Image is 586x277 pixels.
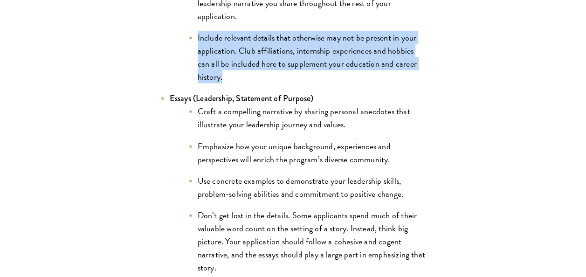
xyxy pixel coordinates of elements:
strong: Essays (Leadership, Statement of Purpose) [170,92,314,104]
li: Include relevant details that otherwise may not be present in your application. Club affiliations... [188,31,426,83]
li: Don’t get lost in the details. Some applicants spend much of their valuable word count on the set... [188,209,426,274]
li: Craft a compelling narrative by sharing personal anecdotes that illustrate your leadership journe... [188,105,426,131]
li: Emphasize how your unique background, experiences and perspectives will enrich the program’s dive... [188,140,426,166]
li: Use concrete examples to demonstrate your leadership skills, problem-solving abilities and commit... [188,174,426,201]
